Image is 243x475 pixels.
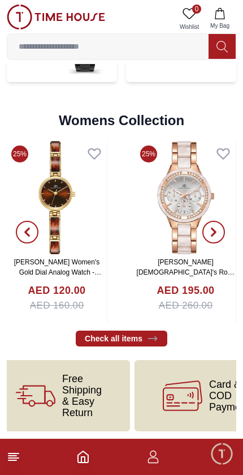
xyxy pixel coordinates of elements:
a: Check all items [76,331,167,346]
span: My Bag [206,22,234,30]
a: Home [76,450,90,464]
span: AED 260.00 [159,298,213,313]
h4: AED 195.00 [157,283,214,298]
span: Free Shipping & Easy Return [62,373,102,418]
img: Kenneth Scott Women's Gold Dial Analog Watch -K24502-GCDD [7,141,107,254]
a: [PERSON_NAME] Women's Gold Dial Analog Watch -K24502-GCDD [14,258,102,286]
a: 0Wishlist [175,5,203,33]
a: [PERSON_NAME] [DEMOGRAPHIC_DATA]'s Rose Gold Dial Multi Fn Watch -K24604-RCWW [137,258,235,297]
img: ... [7,5,105,29]
span: 0 [192,5,201,14]
h4: AED 120.00 [28,283,85,298]
div: Chat Widget [210,442,235,467]
button: My Bag [203,5,236,33]
img: Kenneth Scott Ladies's Rose Gold Dial Multi Fn Watch -K24604-RCWW [136,141,236,254]
span: Wishlist [175,23,203,31]
h2: Womens Collection [59,112,184,130]
span: 25% [140,146,157,162]
span: AED 160.00 [30,298,84,313]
